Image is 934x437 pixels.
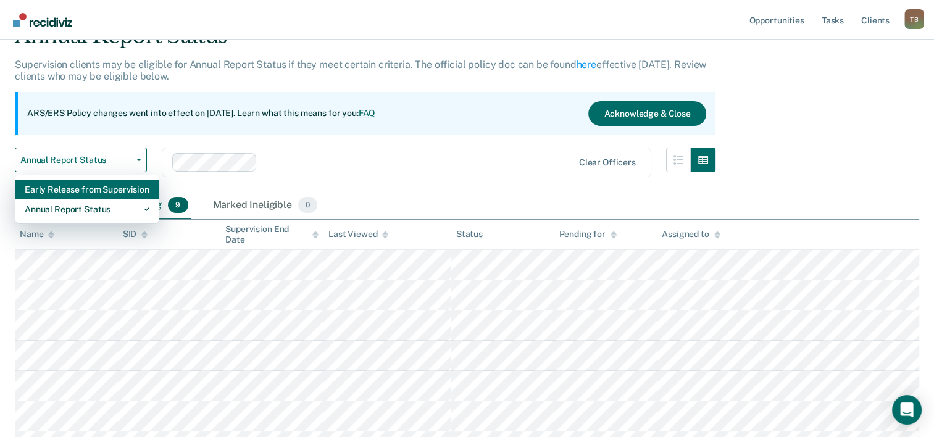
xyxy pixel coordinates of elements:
[25,180,149,199] div: Early Release from Supervision
[904,9,924,29] div: T B
[15,23,715,59] div: Annual Report Status
[123,229,148,239] div: SID
[20,155,131,165] span: Annual Report Status
[13,13,72,27] img: Recidiviz
[359,108,376,118] a: FAQ
[225,224,319,245] div: Supervision End Date
[588,101,706,126] button: Acknowledge & Close
[328,229,388,239] div: Last Viewed
[298,197,317,213] span: 0
[662,229,720,239] div: Assigned to
[577,59,596,70] a: here
[20,229,54,239] div: Name
[15,148,147,172] button: Annual Report Status
[892,395,922,425] div: Open Intercom Messenger
[579,157,636,168] div: Clear officers
[25,199,149,219] div: Annual Report Status
[27,107,375,120] p: ARS/ERS Policy changes went into effect on [DATE]. Learn what this means for you:
[168,197,188,213] span: 9
[559,229,616,239] div: Pending for
[456,229,483,239] div: Status
[904,9,924,29] button: Profile dropdown button
[15,59,706,82] p: Supervision clients may be eligible for Annual Report Status if they meet certain criteria. The o...
[211,192,320,219] div: Marked Ineligible0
